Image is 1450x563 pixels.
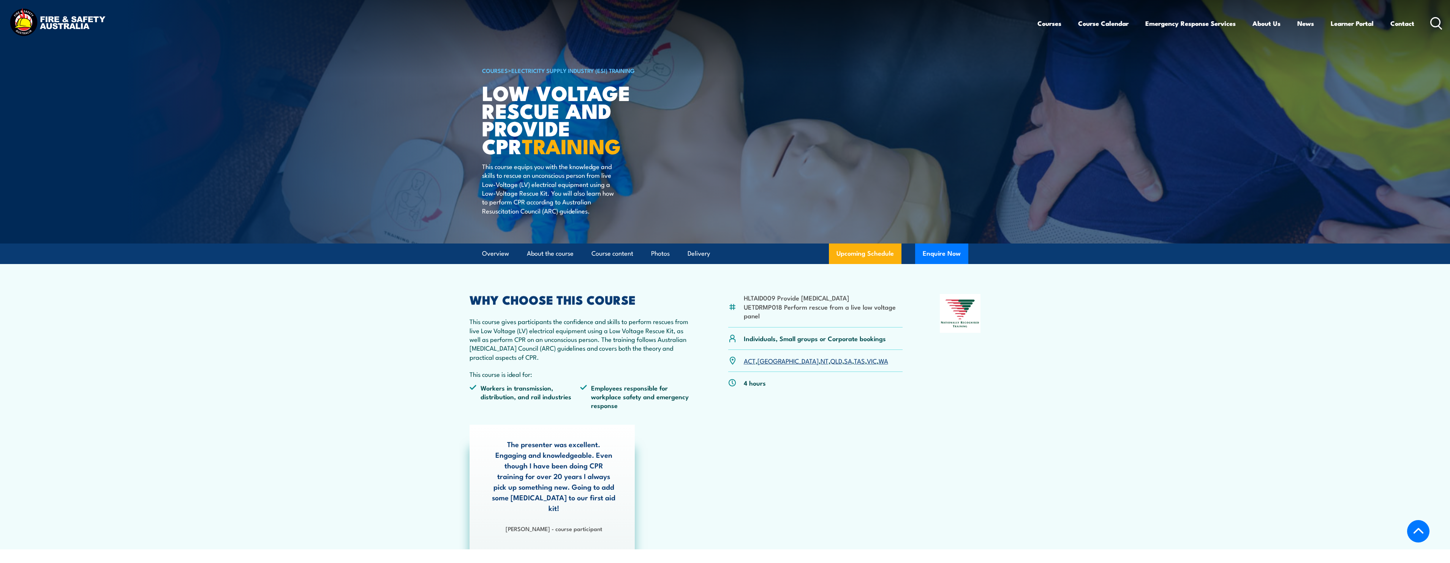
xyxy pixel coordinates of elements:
[482,84,670,155] h1: Low Voltage Rescue and Provide CPR
[744,302,903,320] li: UETDRMP018 Perform rescue from a live low voltage panel
[879,356,888,365] a: WA
[744,334,886,343] p: Individuals, Small groups or Corporate bookings
[591,244,633,264] a: Course content
[1252,13,1281,33] a: About Us
[1078,13,1129,33] a: Course Calendar
[470,317,691,361] p: This course gives participants the confidence and skills to perform rescues from live Low Voltage...
[830,356,842,365] a: QLD
[757,356,819,365] a: [GEOGRAPHIC_DATA]
[867,356,877,365] a: VIC
[744,356,756,365] a: ACT
[527,244,574,264] a: About the course
[482,162,621,215] p: This course equips you with the knowledge and skills to rescue an unconscious person from live Lo...
[482,66,670,75] h6: >
[1297,13,1314,33] a: News
[844,356,852,365] a: SA
[744,356,888,365] p: , , , , , , ,
[829,244,901,264] a: Upcoming Schedule
[915,244,968,264] button: Enquire Now
[482,244,509,264] a: Overview
[651,244,670,264] a: Photos
[688,244,710,264] a: Delivery
[506,524,602,533] strong: [PERSON_NAME] - course participant
[854,356,865,365] a: TAS
[511,66,635,74] a: Electricity Supply Industry (ESI) Training
[1145,13,1236,33] a: Emergency Response Services
[482,66,508,74] a: COURSES
[940,294,981,333] img: Nationally Recognised Training logo.
[821,356,829,365] a: NT
[1331,13,1374,33] a: Learner Portal
[744,293,903,302] li: HLTAID009 Provide [MEDICAL_DATA]
[744,378,766,387] p: 4 hours
[470,294,691,305] h2: WHY CHOOSE THIS COURSE
[1390,13,1414,33] a: Contact
[492,439,616,513] p: The presenter was excellent. Engaging and knowledgeable. Even though I have been doing CPR traini...
[470,383,580,410] li: Workers in transmission, distribution, and rail industries
[580,383,691,410] li: Employees responsible for workplace safety and emergency response
[522,130,621,161] strong: TRAINING
[470,370,691,378] p: This course is ideal for:
[1037,13,1061,33] a: Courses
